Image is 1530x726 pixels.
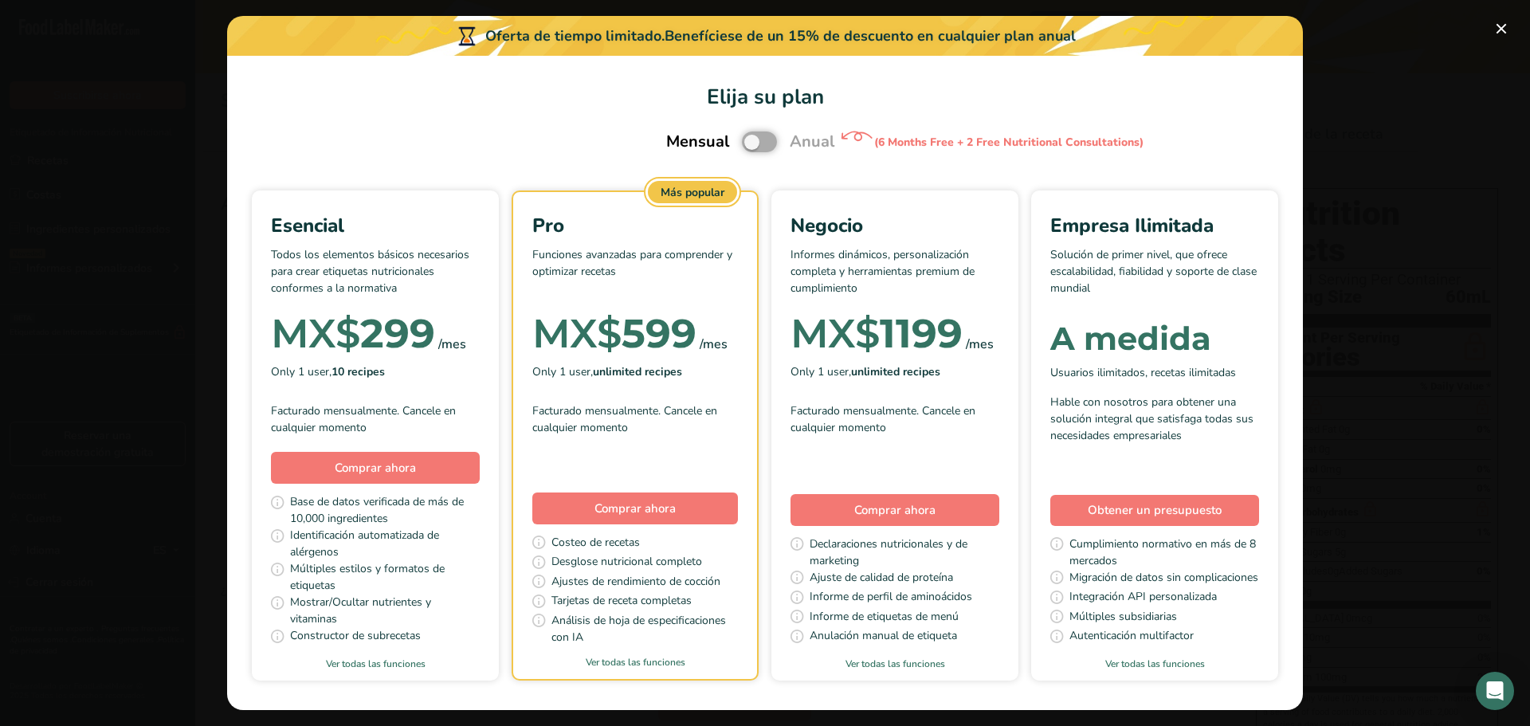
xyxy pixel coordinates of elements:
[252,657,499,671] a: Ver todas las funciones
[290,493,480,527] span: Base de datos verificada de más de 10,000 ingredientes
[532,402,738,436] div: Facturado mensualmente. Cancele en cualquier momento
[810,569,953,589] span: Ajuste de calidad de proteína
[271,363,385,380] span: Only 1 user,
[790,309,880,358] span: MX$
[810,627,957,647] span: Anulación manual de etiqueta
[648,181,737,203] div: Más popular
[1069,627,1194,647] span: Autenticación multifactor
[771,657,1018,671] a: Ver todas las funciones
[551,612,738,646] span: Análisis de hoja de especificaciones con IA
[271,309,360,358] span: MX$
[271,452,480,484] button: Comprar ahora
[810,588,972,608] span: Informe de perfil de aminoácidos
[790,211,999,240] div: Negocio
[290,627,421,647] span: Constructor de subrecetas
[532,309,622,358] span: MX$
[810,608,959,628] span: Informe de etiquetas de menú
[551,573,720,593] span: Ajustes de rendimiento de cocción
[790,130,834,154] span: Anual
[854,502,936,518] span: Comprar ahora
[1050,246,1259,294] p: Solución de primer nivel, que ofrece escalabilidad, fiabilidad y soporte de clase mundial
[1069,569,1258,589] span: Migración de datos sin complicaciones
[1050,211,1259,240] div: Empresa Ilimitada
[246,81,1284,112] h1: Elija su plan
[532,211,738,240] div: Pro
[790,494,999,526] button: Comprar ahora
[513,655,757,669] a: Ver todas las funciones
[271,318,435,350] div: 299
[246,706,1284,725] div: Sin compromiso, cancele en cualquier momento.
[874,134,1144,151] div: (6 Months Free + 2 Free Nutritional Consultations)
[966,335,994,354] div: /mes
[290,594,480,627] span: Mostrar/Ocultar nutrientes y vitaminas
[1069,608,1177,628] span: Múltiples subsidiarias
[1069,588,1217,608] span: Integración API personalizada
[271,246,480,294] p: Todos los elementos básicos necesarios para crear etiquetas nutricionales conformes a la normativa
[551,534,640,554] span: Costeo de recetas
[851,364,940,379] b: unlimited recipes
[271,402,480,436] div: Facturado mensualmente. Cancele en cualquier momento
[1050,323,1259,355] div: A medida
[227,16,1303,56] div: Oferta de tiempo limitado.
[1069,536,1259,569] span: Cumplimiento normativo en más de 8 mercados
[532,493,738,524] button: Comprar ahora
[290,560,480,594] span: Múltiples estilos y formatos de etiquetas
[1476,672,1514,710] div: Open Intercom Messenger
[532,363,682,380] span: Only 1 user,
[666,130,729,154] span: Mensual
[1050,495,1259,526] a: Obtener un presupuesto
[790,363,940,380] span: Only 1 user,
[1050,364,1236,381] span: Usuarios ilimitados, recetas ilimitadas
[532,318,696,350] div: 599
[594,500,676,516] span: Comprar ahora
[335,460,416,476] span: Comprar ahora
[1050,394,1259,444] div: Hable con nosotros para obtener una solución integral que satisfaga todas sus necesidades empresa...
[790,318,963,350] div: 1199
[532,246,738,294] p: Funciones avanzadas para comprender y optimizar recetas
[438,335,466,354] div: /mes
[1088,501,1222,520] span: Obtener un presupuesto
[810,536,999,569] span: Declaraciones nutricionales y de marketing
[790,246,999,294] p: Informes dinámicos, personalización completa y herramientas premium de cumplimiento
[551,553,702,573] span: Desglose nutricional completo
[700,335,728,354] div: /mes
[551,592,692,612] span: Tarjetas de receta completas
[331,364,385,379] b: 10 recipes
[271,211,480,240] div: Esencial
[290,527,480,560] span: Identificación automatizada de alérgenos
[593,364,682,379] b: unlimited recipes
[665,26,1076,47] div: Benefíciese de un 15% de descuento en cualquier plan anual
[790,402,999,436] div: Facturado mensualmente. Cancele en cualquier momento
[1031,657,1278,671] a: Ver todas las funciones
